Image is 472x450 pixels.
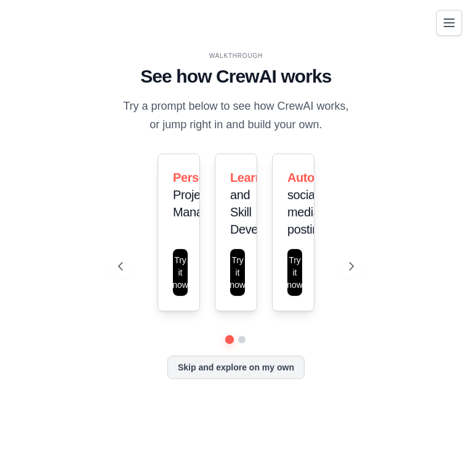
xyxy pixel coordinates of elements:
div: WALKTHROUGH [118,51,354,60]
span: and Skill Development [230,188,300,236]
button: Try it now [230,249,245,296]
h1: See how CrewAI works [118,65,354,88]
button: Toggle navigation [436,10,462,36]
span: Personal [173,171,223,184]
span: Project Manager [173,188,220,219]
button: Skip and explore on my own [167,356,305,379]
span: Learning [230,171,280,184]
button: Try it now [287,249,302,296]
span: Automate [287,171,342,184]
p: Try a prompt below to see how CrewAI works, or jump right in and build your own. [118,97,354,134]
button: Try it now [173,249,188,296]
span: social media posting [287,188,326,236]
